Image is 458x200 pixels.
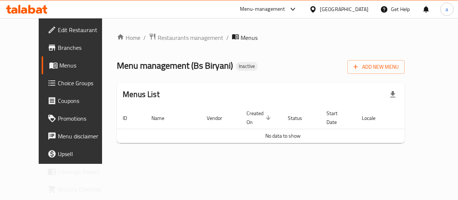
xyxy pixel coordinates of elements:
div: [GEOGRAPHIC_DATA] [320,5,368,13]
li: / [226,33,229,42]
span: Grocery Checklist [58,185,109,194]
span: ID [123,114,137,123]
span: Coupons [58,96,109,105]
div: Menu-management [240,5,285,14]
a: Branches [42,39,115,56]
span: Menus [241,33,258,42]
a: Upsell [42,145,115,163]
a: Grocery Checklist [42,180,115,198]
a: Menus [42,56,115,74]
span: Add New Menu [353,62,399,72]
a: Choice Groups [42,74,115,92]
table: enhanced table [117,107,449,143]
span: Restaurants management [158,33,223,42]
span: Coverage Report [58,167,109,176]
span: Inactive [236,63,258,69]
span: Menus [59,61,109,70]
li: / [143,33,146,42]
span: Start Date [326,109,347,127]
a: Home [117,33,140,42]
span: Locale [362,114,385,123]
nav: breadcrumb [117,33,405,42]
span: Menu disclaimer [58,132,109,141]
a: Menu disclaimer [42,127,115,145]
a: Coverage Report [42,163,115,180]
span: Name [151,114,174,123]
span: No data to show [265,131,301,141]
button: Add New Menu [347,60,405,74]
span: Status [288,114,312,123]
h2: Menus List [123,89,160,100]
span: Menu management ( Bs Biryani ) [117,57,233,74]
span: Edit Restaurant [58,25,109,34]
span: Choice Groups [58,79,109,87]
a: Restaurants management [149,33,223,42]
div: Export file [384,86,402,103]
th: Actions [394,107,449,129]
span: a [445,5,448,13]
a: Promotions [42,110,115,127]
a: Coupons [42,92,115,110]
span: Promotions [58,114,109,123]
span: Created On [247,109,273,127]
span: Upsell [58,149,109,158]
a: Edit Restaurant [42,21,115,39]
span: Branches [58,43,109,52]
span: Vendor [207,114,232,123]
div: Inactive [236,62,258,71]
